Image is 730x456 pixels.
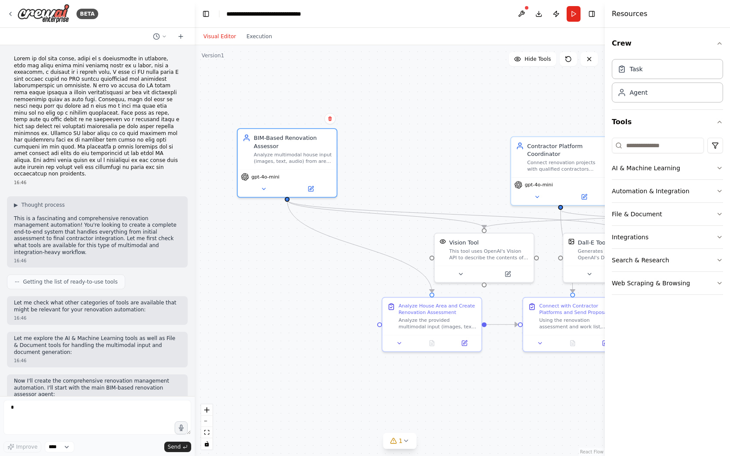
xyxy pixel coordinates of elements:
[578,238,607,247] div: Dall-E Tool
[612,110,723,134] button: Tools
[254,134,332,150] div: BIM-Based Renovation Assessor
[14,300,181,313] p: Let me check what other categories of tools are available that might be relevant for your renovat...
[14,335,181,356] p: Let me explore the AI & Machine Learning tools as well as File & Document tools for handling the ...
[539,303,617,316] div: Connect with Contractor Platforms and Send Proposals
[524,56,551,63] span: Hide Tools
[21,202,65,208] span: Thought process
[398,317,477,330] div: Analyze the provided multimodal input (images, text descriptions, audio notes) from the {room_typ...
[586,8,598,20] button: Hide right sidebar
[324,113,335,124] button: Delete node
[14,215,181,256] p: This is a fascinating and comprehensive renovation management automation! You're looking to creat...
[201,416,212,427] button: zoom out
[525,182,553,188] span: gpt-4o-mini
[561,192,607,202] button: Open in side panel
[612,226,723,248] button: Integrations
[539,317,617,330] div: Using the renovation assessment and work list, connect with [DEMOGRAPHIC_DATA] matching platforms...
[241,31,277,42] button: Execution
[3,441,41,453] button: Improve
[14,258,181,264] div: 16:46
[201,404,212,449] div: React Flow controls
[527,159,605,172] div: Connect renovation projects with qualified contractors through integration platforms, manage prop...
[449,248,529,261] div: This tool uses OpenAI's Vision API to describe the contents of an image.
[200,8,212,20] button: Hide left sidebar
[14,315,181,321] div: 16:46
[485,269,531,279] button: Open in side panel
[522,297,623,352] div: Connect with Contractor Platforms and Send ProposalsUsing the renovation assessment and work list...
[612,272,723,294] button: Web Scraping & Browsing
[164,442,191,452] button: Send
[17,4,70,23] img: Logo
[14,202,65,208] button: ▶Thought process
[14,202,18,208] span: ▶
[591,338,619,348] button: Open in side panel
[612,134,723,302] div: Tools
[568,238,575,245] img: DallETool
[237,128,337,198] div: BIM-Based Renovation AssessorAnalyze multimodal house input (images, text, audio) from areas like...
[383,433,417,449] button: 1
[440,238,446,245] img: VisionTool
[283,200,617,228] g: Edge from 24d20ac1-bf94-4460-8876-b7e79b30aef5 to 141f7c15-ff60-432d-a7c5-f3301192f08b
[487,321,518,329] g: Edge from 6876036f-5625-4790-8e79-402fa13e0701 to 29419ff9-435e-49ef-9e26-d9ac2034f59f
[14,179,181,186] div: 16:46
[630,88,647,97] div: Agent
[434,233,534,283] div: VisionToolVision ToolThis tool uses OpenAI's Vision API to describe the contents of an image.
[612,31,723,56] button: Crew
[509,52,556,66] button: Hide Tools
[202,52,224,59] div: Version 1
[612,203,723,225] button: File & Document
[76,9,98,19] div: BETA
[480,210,693,228] g: Edge from 7ce83689-7023-4154-af48-3b7aee20beed to 7754fa70-4211-4fdd-9969-de9eca219dab
[251,174,279,180] span: gpt-4o-mini
[201,438,212,449] button: toggle interactivity
[226,10,301,18] nav: breadcrumb
[168,443,181,450] span: Send
[399,436,403,445] span: 1
[16,443,37,450] span: Improve
[14,357,181,364] div: 16:46
[612,249,723,271] button: Search & Research
[580,449,604,454] a: React Flow attribution
[563,233,663,283] div: DallEToolDall-E ToolGenerates images using OpenAI's Dall-E model.
[556,338,590,348] button: No output available
[175,421,188,434] button: Click to speak your automation idea
[449,238,479,247] div: Vision Tool
[201,427,212,438] button: fit view
[288,184,334,194] button: Open in side panel
[510,136,611,206] div: Contractor Platform CoordinatorConnect renovation projects with qualified contractors through int...
[14,56,181,178] p: Lorem ip dol sita conse, adipi el s doeiusmodte in utlabore, etdo mag aliqu enima mini veniamq no...
[254,152,332,165] div: Analyze multimodal house input (images, text, audio) from areas like {room_type} and create compr...
[612,180,723,202] button: Automation & Integration
[198,31,241,42] button: Visual Editor
[630,65,643,73] div: Task
[451,338,478,348] button: Open in side panel
[14,378,181,398] p: Now I'll create the comprehensive renovation management automation. I'll start with the main BIM-...
[527,142,605,158] div: Contractor Platform Coordinator
[398,303,477,316] div: Analyze House Area and Create Renovation Assessment
[149,31,170,42] button: Switch to previous chat
[612,56,723,109] div: Crew
[382,297,482,352] div: Analyze House Area and Create Renovation AssessmentAnalyze the provided multimodal input (images,...
[23,278,118,285] span: Getting the list of ready-to-use tools
[612,157,723,179] button: AI & Machine Learning
[578,248,657,261] div: Generates images using OpenAI's Dall-E model.
[283,200,436,293] g: Edge from 24d20ac1-bf94-4460-8876-b7e79b30aef5 to 6876036f-5625-4790-8e79-402fa13e0701
[557,210,577,293] g: Edge from 1ade732e-28f4-4227-b33e-6caeb5ffb565 to 29419ff9-435e-49ef-9e26-d9ac2034f59f
[415,338,449,348] button: No output available
[201,404,212,416] button: zoom in
[612,9,647,19] h4: Resources
[174,31,188,42] button: Start a new chat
